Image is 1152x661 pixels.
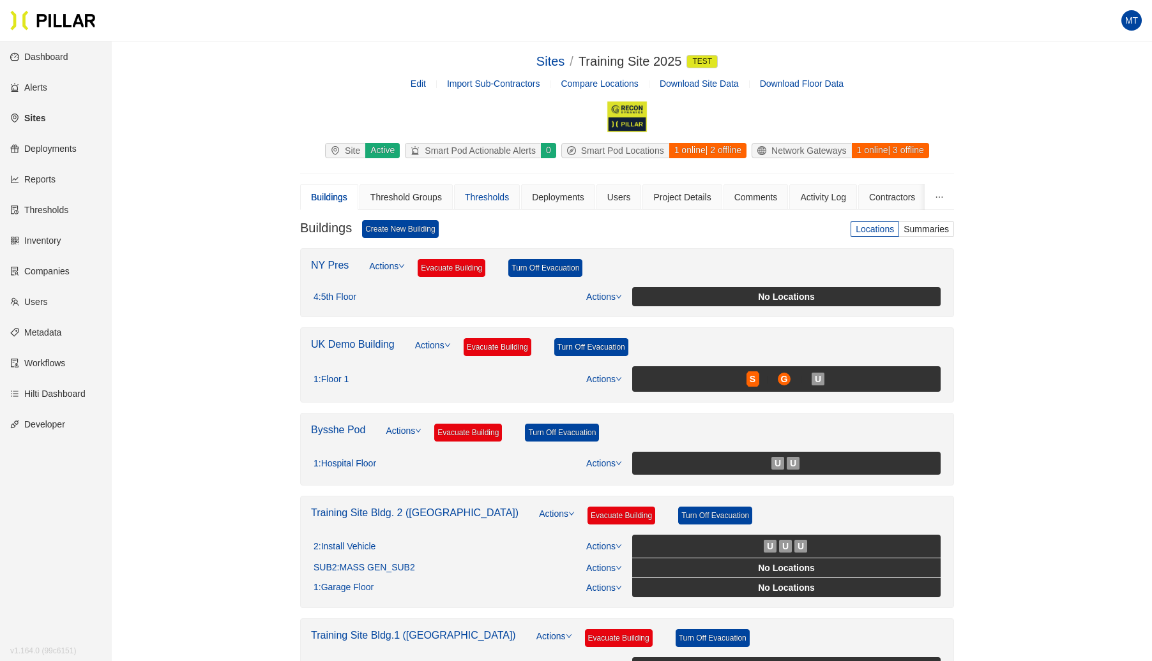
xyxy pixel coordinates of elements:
[1125,10,1138,31] span: MT
[311,260,349,271] a: NY Pres
[635,581,938,595] div: No Locations
[434,424,502,442] a: Evacuate Building
[398,263,405,269] span: down
[411,146,425,155] span: alert
[10,52,68,62] a: dashboardDashboard
[370,190,442,204] div: Threshold Groups
[800,190,846,204] div: Activity Log
[607,190,631,204] div: Users
[415,427,421,434] span: down
[314,562,415,574] div: SUB2
[669,143,747,158] div: 1 online | 2 offline
[10,235,61,246] a: qrcodeInventory
[10,327,61,338] a: tagMetadata
[782,539,789,553] span: U
[300,220,352,238] h3: Buildings
[554,338,628,356] a: Turn Off Evacuation
[362,220,438,238] a: Create New Building
[319,458,376,470] span: : Hospital Floor
[562,144,669,158] div: Smart Pod Locations
[311,630,516,641] a: Training Site Bldg.1 ([GEOGRAPHIC_DATA])
[311,190,347,204] div: Buildings
[757,146,771,155] span: global
[402,143,558,158] a: alertSmart Pod Actionable Alerts0
[616,376,622,382] span: down
[567,146,581,155] span: compass
[760,78,844,89] span: Download Floor Data
[616,543,622,549] span: down
[616,565,622,571] span: down
[418,259,485,277] a: Evacuate Building
[616,584,622,591] span: down
[337,562,415,574] span: : MASS GEN_SUB2
[444,342,451,348] span: down
[635,290,938,304] div: No Locations
[319,374,349,385] span: : Floor 1
[585,629,653,647] a: Evacuate Building
[465,190,509,204] div: Thresholds
[10,144,77,154] a: giftDeployments
[767,539,773,553] span: U
[10,113,45,123] a: environmentSites
[752,144,851,158] div: Network Gateways
[10,419,65,429] a: apiDeveloper
[869,190,915,204] div: Contractors
[586,374,622,384] a: Actions
[532,190,584,204] div: Deployments
[935,193,944,202] span: ellipsis
[10,10,96,31] img: Pillar Technologies
[635,561,938,575] div: No Locations
[586,563,622,573] a: Actions
[10,205,68,215] a: exceptionThresholds
[311,339,395,350] a: UK Demo Building
[660,78,739,89] span: Download Site Data
[508,259,582,277] a: Turn Off Evacuation
[566,633,572,639] span: down
[405,144,541,158] div: Smart Pod Actionable Alerts
[314,374,349,385] div: 1
[925,184,954,210] button: ellipsis
[411,78,426,89] a: Edit
[540,143,556,158] div: 0
[10,82,47,93] a: alertAlerts
[790,456,796,470] span: U
[369,259,405,287] a: Actions
[851,143,929,158] div: 1 online | 3 offline
[676,629,750,647] a: Turn Off Evacuation
[750,372,755,386] span: S
[586,292,622,302] a: Actions
[319,541,376,553] span: : Install Vehicle
[561,78,638,89] a: Compare Locations
[10,174,56,184] a: line-chartReports
[568,510,575,517] span: down
[311,507,519,518] a: Training Site Bldg. 2 ([GEOGRAPHIC_DATA])
[536,54,565,68] a: Sites
[314,582,374,593] div: 1
[536,629,572,657] a: Actions
[653,190,711,204] div: Project Details
[314,292,356,303] div: 4
[10,297,48,307] a: teamUsers
[781,372,788,386] span: G
[314,458,376,470] div: 1
[815,372,821,386] span: U
[365,143,400,158] div: Active
[10,389,86,399] a: barsHilti Dashboard
[678,507,752,524] a: Turn Off Evacuation
[586,583,622,593] a: Actions
[525,424,599,442] a: Turn Off Evacuation
[314,541,375,553] div: 2
[447,78,540,89] span: Import Sub-Contractors
[616,460,622,466] span: down
[464,338,531,356] a: Evacuate Building
[587,507,655,524] a: Evacuate Building
[734,190,778,204] div: Comments
[798,539,804,553] span: U
[586,458,622,468] a: Actions
[386,424,421,452] a: Actions
[686,55,718,68] span: Test
[775,456,781,470] span: U
[616,293,622,300] span: down
[586,541,622,551] a: Actions
[539,507,575,535] a: Actions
